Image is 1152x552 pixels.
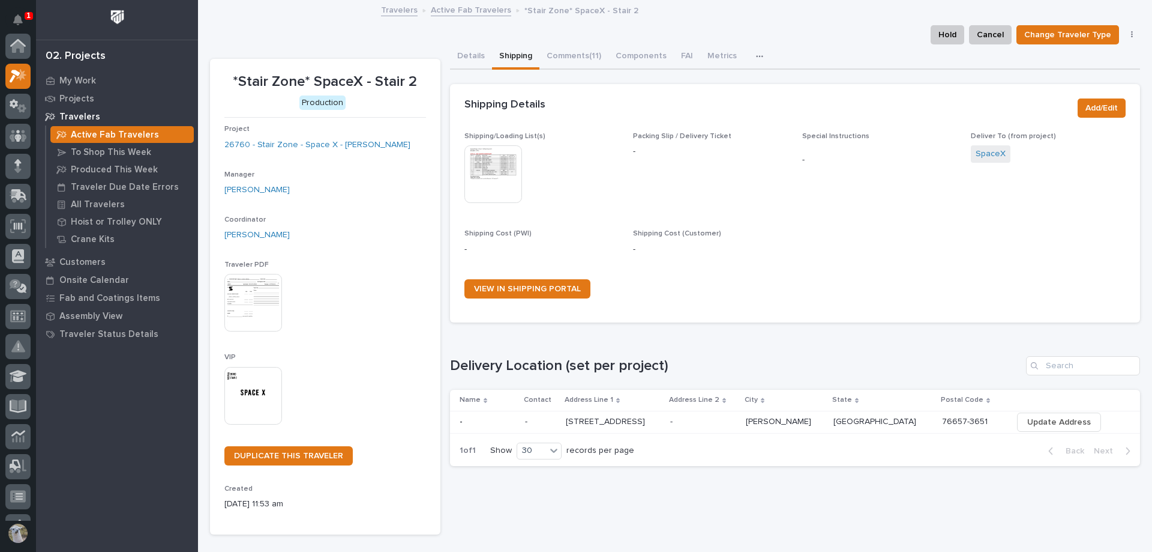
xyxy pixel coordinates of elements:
[802,133,869,140] span: Special Instructions
[36,253,198,271] a: Customers
[46,231,198,247] a: Crane Kits
[1017,413,1101,432] button: Update Address
[969,25,1012,44] button: Cancel
[525,417,556,427] p: -
[71,182,179,193] p: Traveler Due Date Errors
[464,133,545,140] span: Shipping/Loading List(s)
[26,11,31,20] p: 1
[224,354,236,361] span: VIP
[633,133,731,140] span: Packing Slip / Delivery Ticket
[971,133,1056,140] span: Deliver To (from project)
[46,196,198,213] a: All Travelers
[36,307,198,325] a: Assembly View
[299,96,346,111] div: Production
[36,108,198,126] a: Travelers
[745,393,758,407] p: City
[46,126,198,143] a: Active Fab Travelers
[234,452,343,460] span: DUPLICATE THIS TRAVELER
[700,44,744,70] button: Metrics
[938,28,956,42] span: Hold
[5,7,31,32] button: Notifications
[517,444,546,457] div: 30
[224,171,254,178] span: Manager
[464,243,619,256] p: -
[976,148,1006,160] a: SpaceX
[464,230,532,237] span: Shipping Cost (PWI)
[5,521,31,546] button: users-avatar
[1039,446,1089,456] button: Back
[71,165,158,175] p: Produced This Week
[431,2,511,16] a: Active Fab Travelers
[450,411,1141,433] tr: -- -[STREET_ADDRESS][STREET_ADDRESS] -- [PERSON_NAME][PERSON_NAME] [GEOGRAPHIC_DATA][GEOGRAPHIC_D...
[674,44,700,70] button: FAI
[106,6,128,28] img: Workspace Logo
[524,3,638,16] p: *Stair Zone* SpaceX - Stair 2
[460,393,481,407] p: Name
[474,285,581,293] span: VIEW IN SHIPPING PORTAL
[46,161,198,178] a: Produced This Week
[633,145,788,158] p: -
[832,393,852,407] p: State
[224,126,250,133] span: Project
[1058,446,1084,456] span: Back
[71,217,162,228] p: Hoist or Trolley ONLY
[59,94,94,105] p: Projects
[524,393,551,407] p: Contact
[539,44,608,70] button: Comments (11)
[1078,99,1126,118] button: Add/Edit
[36,289,198,307] a: Fab and Coatings Items
[46,144,198,160] a: To Shop This Week
[381,2,418,16] a: Travelers
[71,234,115,245] p: Crane Kits
[460,414,465,427] p: -
[59,329,158,340] p: Traveler Status Details
[450,44,492,70] button: Details
[565,393,613,407] p: Address Line 1
[450,436,485,466] p: 1 of 1
[71,147,151,158] p: To Shop This Week
[490,446,512,456] p: Show
[1026,356,1140,375] input: Search
[670,414,675,427] p: -
[71,199,125,210] p: All Travelers
[464,279,590,299] a: VIEW IN SHIPPING PORTAL
[224,485,253,493] span: Created
[59,293,160,304] p: Fab and Coatings Items
[608,44,674,70] button: Components
[1094,446,1120,456] span: Next
[71,130,159,141] p: Active Fab Travelers
[450,357,1022,375] h1: Delivery Location (set per project)
[802,154,957,166] p: -
[46,178,198,195] a: Traveler Due Date Errors
[746,414,814,427] p: [PERSON_NAME]
[224,498,426,511] p: [DATE] 11:53 am
[566,414,647,427] p: [STREET_ADDRESS]
[46,213,198,230] a: Hoist or Trolley ONLY
[464,99,545,112] h2: Shipping Details
[1016,25,1119,44] button: Change Traveler Type
[633,230,721,237] span: Shipping Cost (Customer)
[224,261,269,268] span: Traveler PDF
[941,393,983,407] p: Postal Code
[59,112,100,123] p: Travelers
[224,73,426,91] p: *Stair Zone* SpaceX - Stair 2
[224,139,410,151] a: 26760 - Stair Zone - Space X - [PERSON_NAME]
[224,229,290,241] a: [PERSON_NAME]
[59,257,106,268] p: Customers
[59,311,122,322] p: Assembly View
[1027,415,1091,429] span: Update Address
[1085,101,1118,115] span: Add/Edit
[36,89,198,108] a: Projects
[977,28,1004,42] span: Cancel
[224,184,290,196] a: [PERSON_NAME]
[36,271,198,289] a: Onsite Calendar
[566,446,634,456] p: records per page
[15,14,31,34] div: Notifications1
[669,393,719,407] p: Address Line 2
[492,44,539,70] button: Shipping
[224,446,353,466] a: DUPLICATE THIS TRAVELER
[633,243,788,256] p: -
[36,325,198,343] a: Traveler Status Details
[46,50,106,63] div: 02. Projects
